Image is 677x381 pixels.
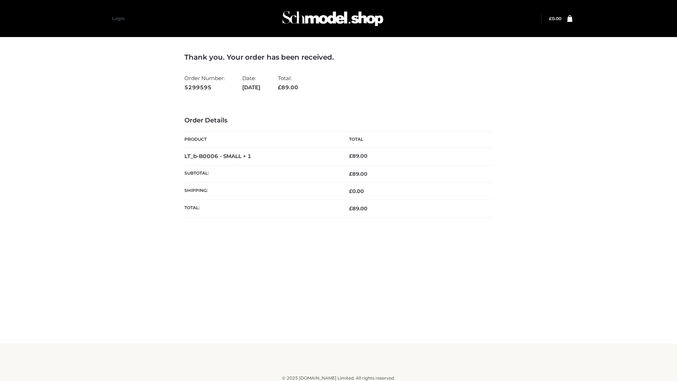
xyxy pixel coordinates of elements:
span: 89.00 [349,171,367,177]
bdi: 0.00 [549,16,561,21]
strong: 5299595 [184,83,225,92]
strong: × 1 [243,153,251,159]
th: Product [184,132,338,147]
span: 89.00 [278,84,298,91]
th: Total: [184,200,338,217]
img: Schmodel Admin 964 [280,5,386,32]
span: 89.00 [349,205,367,212]
a: £0.00 [549,16,561,21]
bdi: 0.00 [349,188,364,194]
span: £ [549,16,552,21]
li: Date: [242,72,260,93]
li: Order Number: [184,72,225,93]
span: £ [349,205,352,212]
th: Subtotal: [184,165,338,182]
h3: Order Details [184,117,493,125]
strong: [DATE] [242,83,260,92]
h3: Thank you. Your order has been received. [184,53,493,61]
span: £ [349,171,352,177]
span: £ [349,153,352,159]
span: £ [278,84,281,91]
li: Total: [278,72,298,93]
th: Total [338,132,493,147]
bdi: 89.00 [349,153,367,159]
span: £ [349,188,352,194]
a: Login [112,16,124,21]
a: LT_b-B0006 - SMALL [184,153,242,159]
th: Shipping: [184,183,338,200]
